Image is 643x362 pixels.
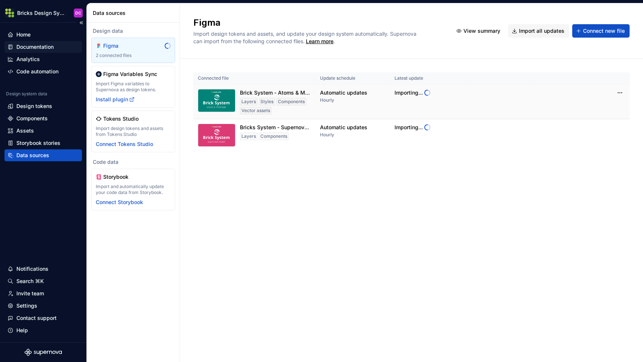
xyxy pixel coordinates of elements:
[240,124,311,131] div: Bricks System - Supernova Assets
[16,314,57,322] div: Contact support
[91,66,175,108] a: Figma Variables SyncImport Figma variables to Supernova as design tokens.Install plugin
[75,10,81,16] div: DC
[320,132,334,138] div: Hourly
[5,9,14,18] img: 161f63f2-5054-41f6-a942-6c94e06a200b.png
[16,277,44,285] div: Search ⌘K
[276,98,306,105] div: Components
[508,24,569,38] button: Import all updates
[91,38,175,63] a: Figma2 connected files
[4,112,82,124] a: Components
[96,96,135,103] button: Install plugin
[4,137,82,149] a: Storybook stories
[519,27,564,35] span: Import all updates
[17,9,65,17] div: Bricks Design System
[320,89,367,96] div: Automatic updates
[4,41,82,53] a: Documentation
[16,265,48,273] div: Notifications
[4,312,82,324] button: Contact support
[193,17,444,29] h2: Figma
[91,27,175,35] div: Design data
[16,68,58,75] div: Code automation
[93,9,177,17] div: Data sources
[16,31,31,38] div: Home
[16,102,52,110] div: Design tokens
[96,140,153,148] button: Connect Tokens Studio
[4,275,82,287] button: Search ⌘K
[91,158,175,166] div: Code data
[16,43,54,51] div: Documentation
[96,81,171,93] div: Import Figma variables to Supernova as design tokens.
[96,199,143,206] button: Connect Storybook
[583,27,625,35] span: Connect new file
[16,55,40,63] div: Analytics
[103,115,139,123] div: Tokens Studio
[193,72,316,85] th: Connected file
[395,124,423,131] div: Importing...
[4,66,82,77] a: Code automation
[16,127,34,134] div: Assets
[4,149,82,161] a: Data sources
[4,300,82,312] a: Settings
[103,42,139,50] div: Figma
[240,89,311,96] div: Brick System - Atoms & Molecules
[4,125,82,137] a: Assets
[103,173,139,181] div: Storybook
[395,89,423,96] div: Importing...
[4,100,82,112] a: Design tokens
[4,29,82,41] a: Home
[1,5,85,21] button: Bricks Design SystemDC
[16,152,49,159] div: Data sources
[4,288,82,299] a: Invite team
[305,39,335,44] span: .
[240,98,257,105] div: Layers
[4,53,82,65] a: Analytics
[463,27,500,35] span: View summary
[572,24,630,38] button: Connect new file
[193,31,418,44] span: Import design tokens and assets, and update your design system automatically. Supernova can impor...
[91,111,175,152] a: Tokens StudioImport design tokens and assets from Tokens StudioConnect Tokens Studio
[91,169,175,210] a: StorybookImport and automatically update your code data from Storybook.Connect Storybook
[76,18,86,28] button: Collapse sidebar
[6,91,47,97] div: Design system data
[96,53,171,58] div: 2 connected files
[4,263,82,275] button: Notifications
[240,133,257,140] div: Layers
[4,324,82,336] button: Help
[390,72,468,85] th: Latest update
[16,290,44,297] div: Invite team
[320,124,367,131] div: Automatic updates
[25,349,62,356] svg: Supernova Logo
[240,107,272,114] div: Vector assets
[16,115,48,122] div: Components
[306,38,333,45] a: Learn more
[16,139,60,147] div: Storybook stories
[259,133,289,140] div: Components
[16,327,28,334] div: Help
[316,72,390,85] th: Update schedule
[259,98,275,105] div: Styles
[103,70,157,78] div: Figma Variables Sync
[320,97,334,103] div: Hourly
[96,126,171,137] div: Import design tokens and assets from Tokens Studio
[453,24,505,38] button: View summary
[16,302,37,309] div: Settings
[96,184,171,196] div: Import and automatically update your code data from Storybook.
